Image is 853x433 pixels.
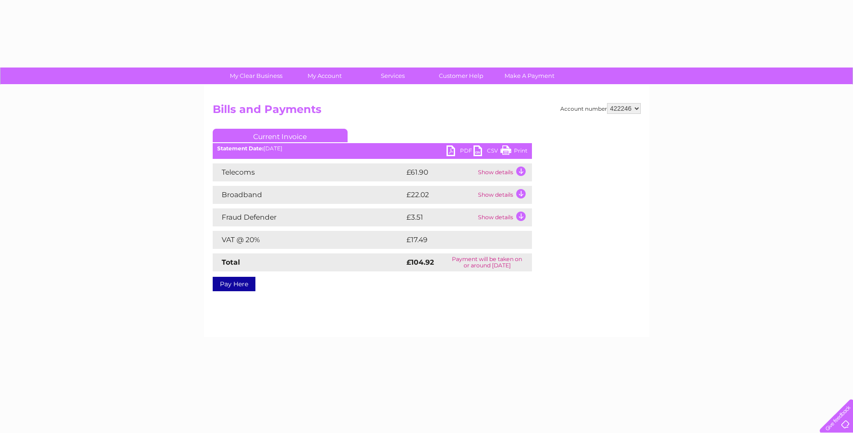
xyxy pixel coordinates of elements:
[404,208,476,226] td: £3.51
[442,253,532,271] td: Payment will be taken on or around [DATE]
[213,277,255,291] a: Pay Here
[424,68,498,84] a: Customer Help
[217,145,263,152] b: Statement Date:
[404,163,476,181] td: £61.90
[476,208,532,226] td: Show details
[447,145,473,158] a: PDF
[500,145,527,158] a: Print
[492,68,567,84] a: Make A Payment
[213,129,348,142] a: Current Invoice
[476,186,532,204] td: Show details
[213,208,404,226] td: Fraud Defender
[476,163,532,181] td: Show details
[219,68,293,84] a: My Clear Business
[213,103,641,120] h2: Bills and Payments
[356,68,430,84] a: Services
[404,186,476,204] td: £22.02
[213,163,404,181] td: Telecoms
[213,231,404,249] td: VAT @ 20%
[213,145,532,152] div: [DATE]
[473,145,500,158] a: CSV
[222,258,240,266] strong: Total
[404,231,513,249] td: £17.49
[287,68,362,84] a: My Account
[406,258,434,266] strong: £104.92
[560,103,641,114] div: Account number
[213,186,404,204] td: Broadband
